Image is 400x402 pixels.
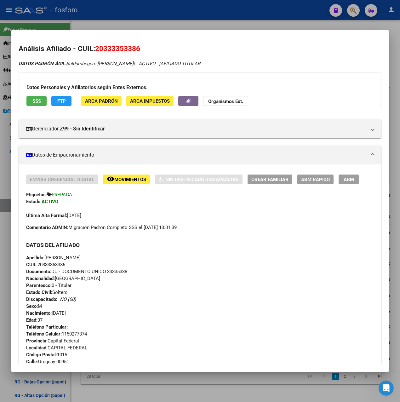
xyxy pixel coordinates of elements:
button: Organismos Ext. [203,96,248,106]
span: Uruguay 00951 [26,359,69,365]
mat-expansion-panel-header: Datos de Empadronamiento [19,146,381,164]
span: [DATE] [26,213,81,218]
i: | ACTIVO | [19,61,200,66]
strong: Edad: [26,317,37,323]
span: [GEOGRAPHIC_DATA] [26,276,100,281]
span: M [26,303,42,309]
span: ARCA Impuestos [130,98,170,104]
span: AFILIADO TITULAR [160,61,200,66]
strong: Z99 - Sin Identificar [60,125,105,133]
h2: Análisis Afiliado - CUIL: [19,43,381,54]
strong: Estado Civil: [26,290,52,295]
span: Migración Padrón Completo SSS el [DATE] 13:01:39 [26,224,177,231]
button: Sin Certificado Discapacidad [155,175,243,184]
span: 1015 [26,352,67,358]
strong: Documento: [26,269,51,274]
strong: Comentario ADMIN: [26,225,68,230]
span: CAPITAL FEDERAL [26,345,87,351]
strong: Teléfono Particular: [26,324,68,330]
span: [PERSON_NAME] [26,255,81,261]
mat-panel-title: Gerenciador: [26,125,366,133]
button: ABM Rápido [297,175,334,184]
strong: Calle: [26,359,38,365]
span: Saldumbegere [PERSON_NAME] [19,61,134,66]
span: [DATE] [26,310,66,316]
i: NO (00) [60,296,76,302]
button: ARCA Impuestos [126,96,174,106]
h3: Datos Personales y Afiliatorios según Entes Externos: [26,84,374,91]
span: 20333353386 [26,262,65,267]
strong: ACTIVO [42,199,58,204]
iframe: Intercom live chat [379,381,394,396]
span: Movimientos [114,177,146,182]
span: PREPAGA - [52,192,75,198]
span: 0 - Titular [26,283,71,288]
strong: Código Postal: [26,352,57,358]
span: Sin Certificado Discapacidad [166,177,239,182]
button: SSS [26,96,47,106]
h3: DATOS DEL AFILIADO [26,242,374,249]
span: 20333353386 [95,44,140,53]
strong: Sexo: [26,303,38,309]
strong: Apellido: [26,255,44,261]
strong: Parentesco: [26,283,52,288]
span: SSS [32,98,41,104]
button: Movimientos [103,175,150,184]
strong: Última Alta Formal: [26,213,67,218]
strong: Estado: [26,199,42,204]
span: ABM Rápido [301,177,330,182]
button: FTP [51,96,71,106]
button: ARCA Padrón [81,96,122,106]
strong: Teléfono Celular: [26,331,62,337]
strong: Nacionalidad: [26,276,55,281]
strong: DATOS PADRÓN ÁGIL: [19,61,66,66]
strong: Etiquetas: [26,192,47,198]
mat-expansion-panel-header: Gerenciador:Z99 - Sin Identificar [19,119,381,138]
button: Enviar Credencial Digital [26,175,98,184]
strong: Discapacitado: [26,296,57,302]
button: ABM [339,175,359,184]
strong: Nacimiento: [26,310,52,316]
strong: Provincia: [26,338,48,344]
span: Crear Familiar [251,177,289,182]
span: DU - DOCUMENTO UNICO 33335338 [26,269,127,274]
strong: CUIL: [26,262,37,267]
span: 37 [26,317,43,323]
span: ARCA Padrón [85,98,118,104]
span: Capital Federal [26,338,79,344]
mat-icon: remove_red_eye [107,175,114,183]
span: ABM [344,177,354,182]
mat-panel-title: Datos de Empadronamiento [26,151,366,159]
span: FTP [57,98,66,104]
span: 1150277374 [26,331,87,337]
strong: Organismos Ext. [208,99,243,104]
span: Enviar Credencial Digital [30,177,94,182]
button: Crear Familiar [248,175,292,184]
span: Soltero [26,290,68,295]
strong: Localidad: [26,345,48,351]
